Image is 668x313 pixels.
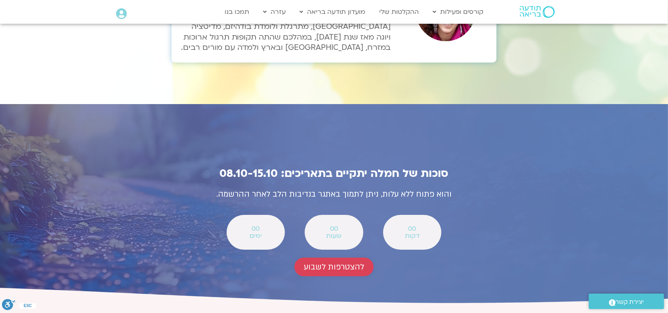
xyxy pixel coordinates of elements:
[520,6,555,18] img: תודעה בריאה
[160,167,508,180] h2: סוכות של חמלה יתקיים בתאריכים: 08.10-15.10
[315,225,353,232] span: 00
[616,297,644,307] span: יצירת קשר
[294,258,374,276] a: להצטרפות לשבוע
[237,225,275,232] span: 00
[429,4,487,19] a: קורסים ופעילות
[221,4,253,19] a: תמכו בנו
[589,294,664,309] a: יצירת קשר
[259,4,290,19] a: עזרה
[393,232,431,239] span: דקות
[315,232,353,239] span: שעות
[237,232,275,239] span: ימים
[296,4,369,19] a: מועדון תודעה בריאה
[304,262,364,271] span: להצטרפות לשבוע
[393,225,431,232] span: 00
[375,4,423,19] a: ההקלטות שלי
[160,188,508,201] p: והוא פתוח ללא עלות, ניתן לתמוך באתגר בנדיבות הלב לאחר ההרשמה.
